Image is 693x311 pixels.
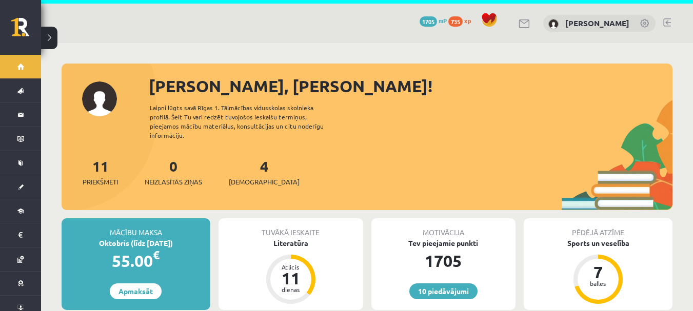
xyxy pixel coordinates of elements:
div: dienas [275,286,306,293]
a: 735 xp [448,16,476,25]
div: Motivācija [371,218,516,238]
span: [DEMOGRAPHIC_DATA] [229,177,300,187]
div: 55.00 [62,248,210,273]
div: 1705 [371,248,516,273]
div: balles [583,280,613,286]
div: Atlicis [275,264,306,270]
div: 7 [583,264,613,280]
div: Literatūra [219,238,363,248]
div: Tuvākā ieskaite [219,218,363,238]
a: 10 piedāvājumi [409,283,478,299]
div: Tev pieejamie punkti [371,238,516,248]
span: 1705 [420,16,437,27]
a: Rīgas 1. Tālmācības vidusskola [11,18,41,44]
span: Priekšmeti [83,177,118,187]
span: xp [464,16,471,25]
div: [PERSON_NAME], [PERSON_NAME]! [149,74,672,98]
a: [PERSON_NAME] [565,18,629,28]
span: € [153,247,160,262]
div: Laipni lūgts savā Rīgas 1. Tālmācības vidusskolas skolnieka profilā. Šeit Tu vari redzēt tuvojošo... [150,103,342,140]
span: mP [439,16,447,25]
div: Mācību maksa [62,218,210,238]
img: Dmitrijs Fedičevs [548,19,559,29]
div: Pēdējā atzīme [524,218,672,238]
a: 1705 mP [420,16,447,25]
div: Sports un veselība [524,238,672,248]
a: Sports un veselība 7 balles [524,238,672,305]
div: 11 [275,270,306,286]
a: 11Priekšmeti [83,157,118,187]
a: 4[DEMOGRAPHIC_DATA] [229,157,300,187]
span: 735 [448,16,463,27]
div: Oktobris (līdz [DATE]) [62,238,210,248]
a: Apmaksāt [110,283,162,299]
a: 0Neizlasītās ziņas [145,157,202,187]
a: Literatūra Atlicis 11 dienas [219,238,363,305]
span: Neizlasītās ziņas [145,177,202,187]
